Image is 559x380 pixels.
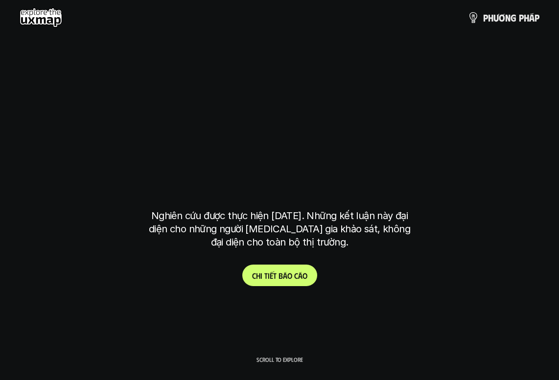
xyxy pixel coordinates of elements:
[260,271,262,280] span: i
[488,12,493,23] span: h
[524,12,529,23] span: h
[499,12,505,23] span: ơ
[279,271,283,280] span: b
[268,271,270,280] span: i
[511,12,516,23] span: g
[287,271,292,280] span: o
[145,209,414,249] p: Nghiên cứu được thực hiện [DATE]. Những kết luận này đại diện cho những người [MEDICAL_DATA] gia ...
[505,12,511,23] span: n
[273,271,277,280] span: t
[246,97,320,108] h6: Kết quả nghiên cứu
[483,12,488,23] span: p
[529,12,535,23] span: á
[303,271,307,280] span: o
[294,271,298,280] span: c
[535,12,539,23] span: p
[161,175,397,202] h2: tại [GEOGRAPHIC_DATA]
[256,271,260,280] span: h
[298,271,303,280] span: á
[242,265,317,286] a: Chitiếtbáocáo
[252,271,256,280] span: C
[270,271,273,280] span: ế
[256,356,303,363] p: Scroll to explore
[159,117,400,145] h2: phạm vi công việc của
[264,271,268,280] span: t
[283,271,287,280] span: á
[493,12,499,23] span: ư
[467,8,539,27] a: phươngpháp
[519,12,524,23] span: p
